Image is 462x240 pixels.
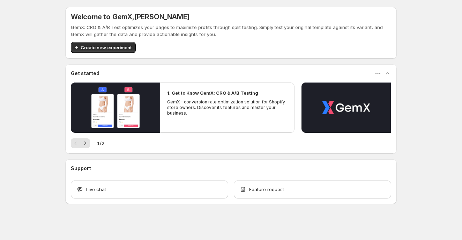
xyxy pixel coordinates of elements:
[167,99,287,116] p: GemX - conversion rate optimization solution for Shopify store owners. Discover its features and ...
[86,186,106,193] span: Live chat
[301,82,391,133] button: Play video
[71,165,91,172] h3: Support
[71,82,160,133] button: Play video
[167,89,258,96] h2: 1. Get to Know GemX: CRO & A/B Testing
[71,42,136,53] button: Create new experiment
[71,138,90,148] nav: Pagination
[80,138,90,148] button: Next
[71,13,189,21] h5: Welcome to GemX
[97,140,104,147] span: 1 / 2
[132,13,189,21] span: , [PERSON_NAME]
[249,186,284,193] span: Feature request
[71,70,99,77] h3: Get started
[81,44,132,51] span: Create new experiment
[71,24,391,38] p: GemX: CRO & A/B Test optimizes your pages to maximize profits through split testing. Simply test ...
